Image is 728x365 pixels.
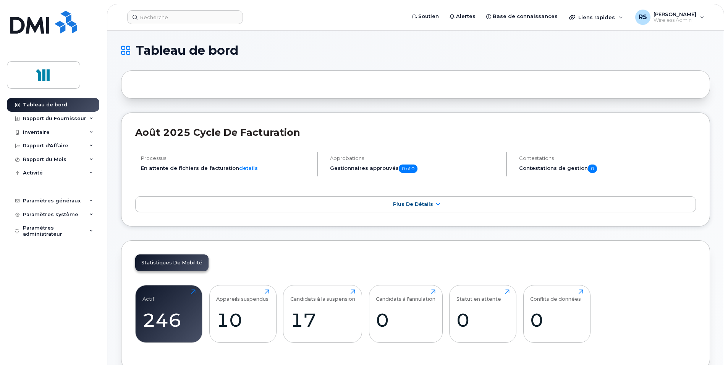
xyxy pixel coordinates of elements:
[519,165,696,173] h5: Contestations de gestion
[695,332,722,359] iframe: Messenger Launcher
[216,309,269,331] div: 10
[376,289,435,302] div: Candidats à l'annulation
[239,165,258,171] a: details
[136,45,238,56] span: Tableau de bord
[456,289,501,302] div: Statut en attente
[141,165,311,172] li: En attente de fichiers de facturation
[519,155,696,161] h4: Contestations
[135,127,696,138] h2: août 2025 Cycle de facturation
[141,155,311,161] h4: Processus
[290,289,355,338] a: Candidats à la suspension17
[530,289,583,338] a: Conflits de données0
[216,289,269,338] a: Appareils suspendus10
[530,289,581,302] div: Conflits de données
[456,309,510,331] div: 0
[216,289,269,302] div: Appareils suspendus
[142,289,196,338] a: Actif246
[588,165,597,173] span: 0
[330,165,500,173] h5: Gestionnaires approuvés
[376,289,435,338] a: Candidats à l'annulation0
[530,309,583,331] div: 0
[399,165,417,173] span: 0 of 0
[376,309,435,331] div: 0
[290,309,355,331] div: 17
[290,289,355,302] div: Candidats à la suspension
[142,309,196,331] div: 246
[142,289,154,302] div: Actif
[330,155,500,161] h4: Approbations
[456,289,510,338] a: Statut en attente0
[393,201,433,207] span: Plus de détails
